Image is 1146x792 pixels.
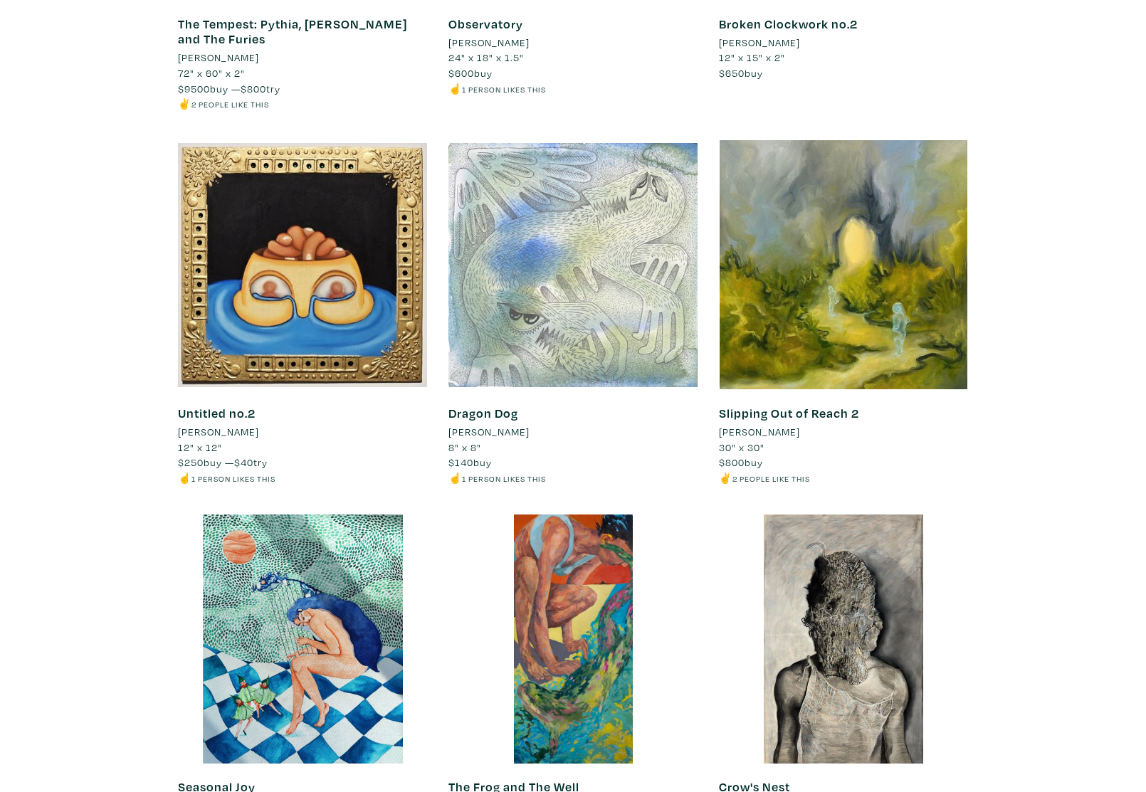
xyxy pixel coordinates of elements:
[178,96,427,112] li: ✌️
[178,440,222,454] span: 12" x 12"
[448,455,492,469] span: buy
[719,424,968,440] a: [PERSON_NAME]
[448,440,481,454] span: 8" x 8"
[178,82,280,95] span: buy — try
[448,81,698,97] li: ☝️
[178,50,427,65] a: [PERSON_NAME]
[178,16,407,48] a: The Tempest: Pythia, [PERSON_NAME] and The Furies
[448,16,523,32] a: Observatory
[719,455,763,469] span: buy
[719,455,745,469] span: $800
[719,405,859,421] a: Slipping Out of Reach 2
[732,473,810,484] small: 2 people like this
[462,84,546,95] small: 1 person likes this
[191,473,275,484] small: 1 person likes this
[448,35,698,51] a: [PERSON_NAME]
[462,473,546,484] small: 1 person likes this
[448,424,530,440] li: [PERSON_NAME]
[234,455,253,469] span: $40
[178,455,268,469] span: buy — try
[178,470,427,486] li: ☝️
[719,440,764,454] span: 30" x 30"
[178,405,256,421] a: Untitled no.2
[178,66,245,80] span: 72" x 60" x 2"
[448,405,518,421] a: Dragon Dog
[448,470,698,486] li: ☝️
[448,35,530,51] li: [PERSON_NAME]
[448,66,493,80] span: buy
[719,35,968,51] a: [PERSON_NAME]
[191,99,269,110] small: 2 people like this
[719,16,858,32] a: Broken Clockwork no.2
[178,424,427,440] a: [PERSON_NAME]
[448,66,474,80] span: $600
[241,82,266,95] span: $800
[719,35,800,51] li: [PERSON_NAME]
[178,455,204,469] span: $250
[448,424,698,440] a: [PERSON_NAME]
[178,82,210,95] span: $9500
[178,50,259,65] li: [PERSON_NAME]
[448,455,473,469] span: $140
[719,51,785,64] span: 12" x 15" x 2"
[719,470,968,486] li: ✌️
[178,424,259,440] li: [PERSON_NAME]
[719,66,763,80] span: buy
[719,424,800,440] li: [PERSON_NAME]
[448,51,524,64] span: 24" x 18" x 1.5"
[719,66,745,80] span: $650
